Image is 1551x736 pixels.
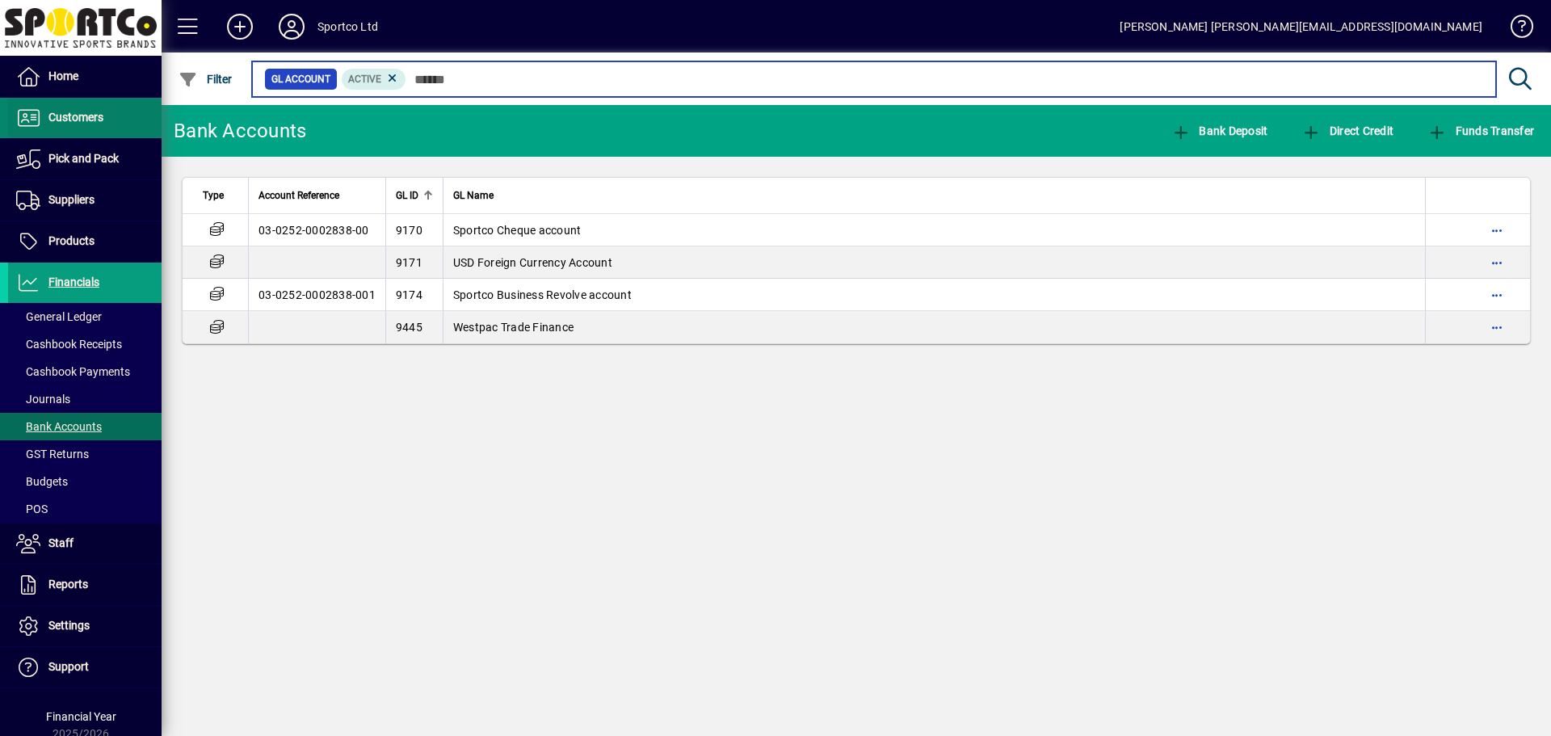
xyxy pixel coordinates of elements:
a: Home [8,57,162,97]
button: More options [1484,217,1510,243]
span: Type [203,187,224,204]
span: Staff [48,536,74,549]
td: 03-0252-0002838-001 [248,279,385,311]
a: Knowledge Base [1498,3,1531,56]
a: Support [8,647,162,688]
span: USD Foreign Currency Account [453,256,612,269]
a: Budgets [8,468,162,495]
span: Sportco Cheque account [453,224,582,237]
span: GL Name [453,187,494,204]
span: Support [48,660,89,673]
span: Financials [48,275,99,288]
a: Cashbook Payments [8,358,162,385]
span: Cashbook Payments [16,365,130,378]
span: Bank Deposit [1171,124,1268,137]
span: Filter [179,73,233,86]
span: Reports [48,578,88,591]
span: 9171 [396,256,422,269]
button: Funds Transfer [1423,116,1538,145]
span: 9445 [396,321,422,334]
span: Journals [16,393,70,406]
span: Financial Year [46,710,116,723]
a: Products [8,221,162,262]
span: GST Returns [16,448,89,461]
a: Pick and Pack [8,139,162,179]
span: Home [48,69,78,82]
div: GL Name [453,187,1415,204]
a: General Ledger [8,303,162,330]
span: GL ID [396,187,418,204]
td: 03-0252-0002838-00 [248,214,385,246]
button: Filter [174,65,237,94]
a: Bank Accounts [8,413,162,440]
a: Journals [8,385,162,413]
span: Settings [48,619,90,632]
span: Account Reference [258,187,339,204]
span: Cashbook Receipts [16,338,122,351]
button: Bank Deposit [1167,116,1272,145]
mat-chip: Activation Status: Active [342,69,406,90]
span: Sportco Business Revolve account [453,288,632,301]
span: Bank Accounts [16,420,102,433]
a: Suppliers [8,180,162,221]
button: More options [1484,314,1510,340]
button: Add [214,12,266,41]
span: POS [16,503,48,515]
span: Funds Transfer [1427,124,1534,137]
button: Profile [266,12,317,41]
span: Westpac Trade Finance [453,321,574,334]
button: More options [1484,250,1510,275]
button: Direct Credit [1297,116,1398,145]
span: GL Account [271,71,330,87]
span: Pick and Pack [48,152,119,165]
span: 9174 [396,288,422,301]
a: Staff [8,524,162,564]
a: Reports [8,565,162,605]
span: 9170 [396,224,422,237]
div: Sportco Ltd [317,14,378,40]
a: Customers [8,98,162,138]
span: Products [48,234,95,247]
a: Cashbook Receipts [8,330,162,358]
span: Suppliers [48,193,95,206]
a: GST Returns [8,440,162,468]
div: Bank Accounts [174,118,306,144]
span: Direct Credit [1301,124,1393,137]
button: More options [1484,282,1510,308]
div: GL ID [396,187,433,204]
a: Settings [8,606,162,646]
span: Customers [48,111,103,124]
span: Active [348,74,381,85]
span: General Ledger [16,310,102,323]
div: [PERSON_NAME] [PERSON_NAME][EMAIL_ADDRESS][DOMAIN_NAME] [1120,14,1482,40]
a: POS [8,495,162,523]
span: Budgets [16,475,68,488]
div: Type [203,187,238,204]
